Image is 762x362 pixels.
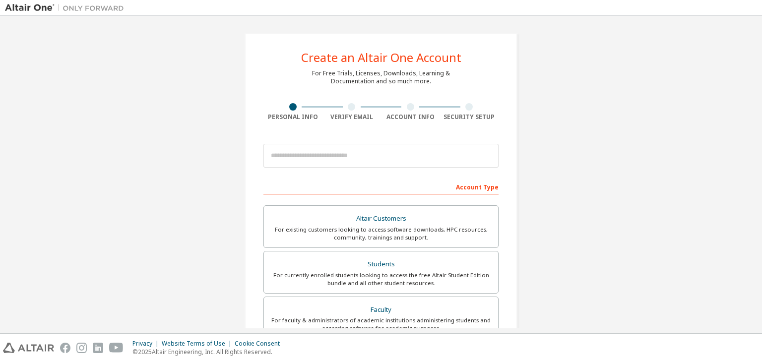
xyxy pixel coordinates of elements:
img: youtube.svg [109,343,124,353]
div: Account Info [381,113,440,121]
img: Altair One [5,3,129,13]
div: Privacy [132,340,162,348]
p: © 2025 Altair Engineering, Inc. All Rights Reserved. [132,348,286,356]
div: Account Type [263,179,499,194]
div: Altair Customers [270,212,492,226]
img: instagram.svg [76,343,87,353]
div: For currently enrolled students looking to access the free Altair Student Edition bundle and all ... [270,271,492,287]
div: For Free Trials, Licenses, Downloads, Learning & Documentation and so much more. [312,69,450,85]
img: altair_logo.svg [3,343,54,353]
div: Website Terms of Use [162,340,235,348]
div: Security Setup [440,113,499,121]
div: Faculty [270,303,492,317]
div: Verify Email [322,113,381,121]
div: Create an Altair One Account [301,52,461,63]
img: linkedin.svg [93,343,103,353]
div: For existing customers looking to access software downloads, HPC resources, community, trainings ... [270,226,492,241]
div: Cookie Consent [235,340,286,348]
div: Students [270,257,492,271]
div: For faculty & administrators of academic institutions administering students and accessing softwa... [270,316,492,332]
div: Personal Info [263,113,322,121]
img: facebook.svg [60,343,70,353]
